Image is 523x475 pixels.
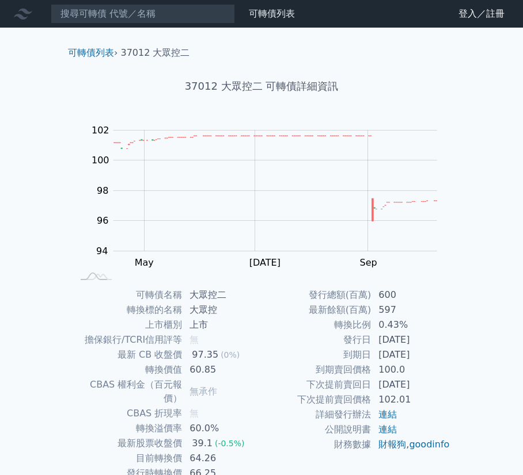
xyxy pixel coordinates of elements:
[261,302,372,317] td: 最新餘額(百萬)
[73,332,183,347] td: 擔保銀行/TCRI信用評等
[92,125,109,136] tspan: 102
[73,288,183,302] td: 可轉債名稱
[73,362,183,377] td: 轉換價值
[360,257,377,268] tspan: Sep
[73,436,183,451] td: 最新股票收盤價
[183,451,261,466] td: 64.26
[372,302,450,317] td: 597
[261,437,372,452] td: 財務數據
[261,347,372,362] td: 到期日
[190,348,221,362] div: 97.35
[183,302,261,317] td: 大眾控
[59,78,464,94] h1: 37012 大眾控二 可轉債詳細資訊
[190,334,199,345] span: 無
[86,125,454,268] g: Chart
[190,408,199,419] span: 無
[190,386,217,397] span: 無承作
[215,439,245,448] span: (-0.5%)
[261,407,372,422] td: 詳細發行辦法
[378,424,397,435] a: 連結
[261,377,372,392] td: 下次提前賣回日
[372,377,450,392] td: [DATE]
[73,406,183,421] td: CBAS 折現率
[190,436,215,450] div: 39.1
[96,246,108,256] tspan: 94
[221,350,240,359] span: (0%)
[378,439,406,450] a: 財報狗
[261,317,372,332] td: 轉換比例
[249,257,281,268] tspan: [DATE]
[73,451,183,466] td: 目前轉換價
[97,215,108,226] tspan: 96
[372,392,450,407] td: 102.01
[73,347,183,362] td: 最新 CB 收盤價
[68,47,114,58] a: 可轉債列表
[261,362,372,377] td: 到期賣回價格
[183,317,261,332] td: 上市
[51,4,235,24] input: 搜尋可轉債 代號／名稱
[372,332,450,347] td: [DATE]
[183,362,261,377] td: 60.85
[449,5,514,23] a: 登入／註冊
[183,421,261,436] td: 60.0%
[261,332,372,347] td: 發行日
[97,185,108,196] tspan: 98
[409,439,449,450] a: goodinfo
[73,317,183,332] td: 上市櫃別
[372,288,450,302] td: 600
[73,302,183,317] td: 轉換標的名稱
[378,409,397,420] a: 連結
[261,288,372,302] td: 發行總額(百萬)
[261,392,372,407] td: 下次提前賣回價格
[73,421,183,436] td: 轉換溢價率
[68,46,118,60] li: ›
[135,257,154,268] tspan: May
[183,288,261,302] td: 大眾控二
[261,422,372,437] td: 公開說明書
[73,377,183,406] td: CBAS 權利金（百元報價）
[249,8,295,19] a: 可轉債列表
[92,155,109,166] tspan: 100
[372,362,450,377] td: 100.0
[121,46,190,60] li: 37012 大眾控二
[372,437,450,452] td: ,
[372,317,450,332] td: 0.43%
[372,347,450,362] td: [DATE]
